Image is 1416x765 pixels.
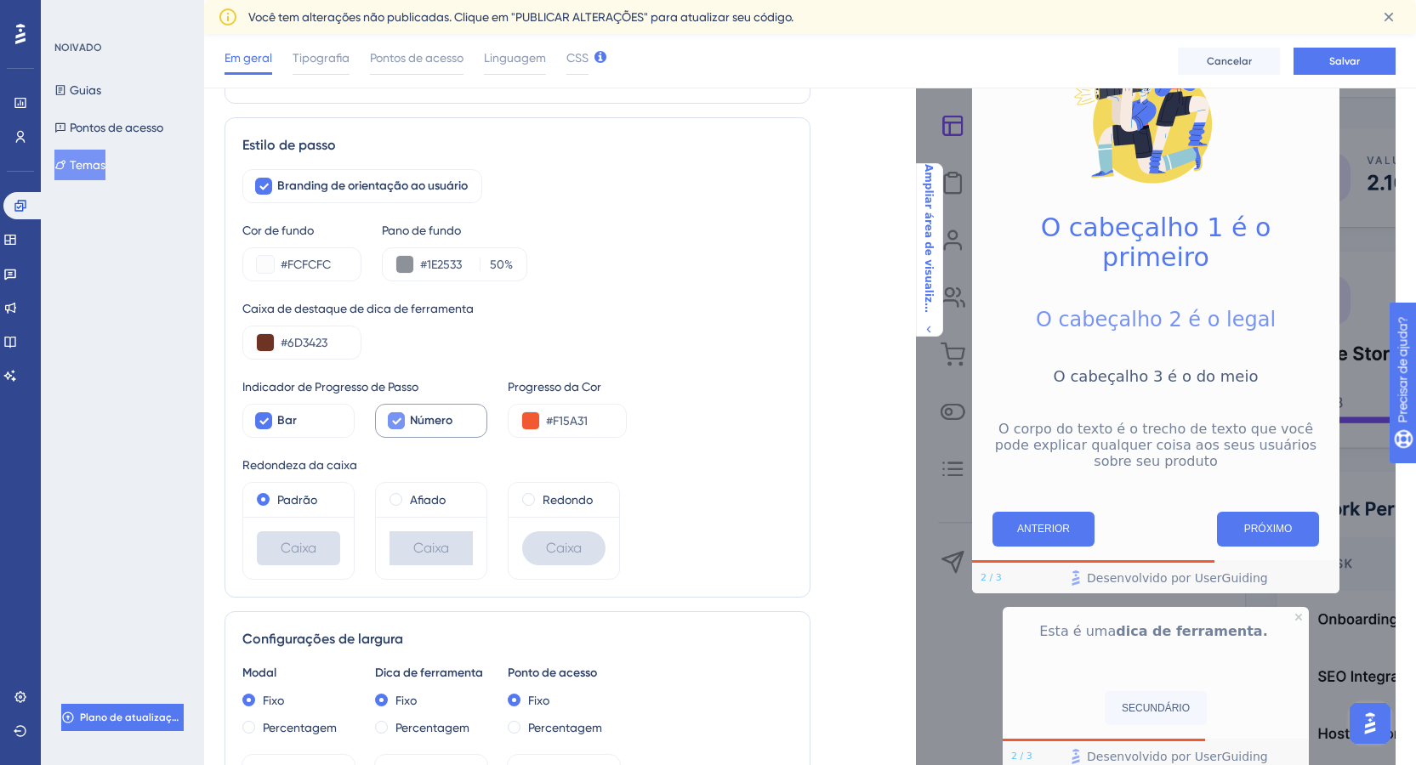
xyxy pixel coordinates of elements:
[1295,614,1302,620] div: Fechar visualização
[1345,698,1396,749] iframe: Iniciador do Assistente de IA do UserGuiding
[395,721,469,734] font: Percentagem
[263,694,284,707] font: Fixo
[546,540,582,556] font: Caixa
[923,164,935,330] font: Ampliar área de visualização
[1036,308,1276,331] font: O cabeçalho 2 é o legal
[981,572,1002,583] font: 2 / 3
[61,704,184,731] button: Plano de atualização
[54,150,105,180] button: Temas
[528,694,549,707] font: Fixo
[508,666,597,680] font: Ponto de acesso
[293,51,350,65] font: Tipografia
[1105,691,1207,725] button: SECUNDÁRIO
[413,540,449,556] font: Caixa
[486,254,504,275] input: %
[1087,750,1268,763] font: Desenvolvido por UserGuiding
[1011,750,1032,763] div: Passo 2 de 3
[528,721,602,734] font: Percentagem
[242,631,403,647] font: Configurações de largura
[995,421,1321,469] font: O corpo do texto é o trecho de texto que você pode explicar qualquer coisa aos seus usuários sobr...
[242,380,418,394] font: Indicador de Progresso de Passo
[1217,512,1319,547] button: Próximo
[242,224,314,237] font: Cor de fundo
[277,493,317,507] font: Padrão
[981,571,1002,585] div: Passo 2 de 3
[1207,55,1252,67] font: Cancelar
[242,666,276,680] font: Modal
[40,8,146,20] font: Precisar de ajuda?
[281,540,316,556] font: Caixa
[1041,212,1279,272] font: O cabeçalho 1 é o primeiro
[484,51,546,65] font: Linguagem
[242,137,336,153] font: Estilo de passo
[375,666,483,680] font: Dica de ferramenta
[54,42,102,54] font: NOIVADO
[915,164,942,336] button: Ampliar área de visualização
[70,83,101,97] font: Guias
[1244,523,1293,535] font: PRÓXIMO
[70,158,105,172] font: Temas
[543,493,593,507] font: Redondo
[1178,48,1280,75] button: Cancelar
[504,258,513,271] font: %
[1294,48,1396,75] button: Salvar
[370,51,463,65] font: Pontos de acesso
[972,563,1339,593] div: Rodapé
[1017,523,1070,535] font: ANTERIOR
[1054,367,1259,385] font: O cabeçalho 3 é o do meio
[382,224,461,237] font: Pano de fundo
[508,380,601,394] font: Progresso da Cor
[277,413,297,428] font: Bar
[566,51,589,65] font: CSS
[1122,702,1190,714] font: SECUNDÁRIO
[1011,751,1032,762] font: 2 / 3
[248,10,793,24] font: Você tem alterações não publicadas. Clique em "PUBLICAR ALTERAÇÕES" para atualizar seu código.
[277,178,468,193] font: Branding de orientação ao usuário
[1116,623,1268,639] font: dica de ferramenta.
[263,721,337,734] font: Percentagem
[410,493,446,507] font: Afiado
[70,121,163,134] font: Pontos de acesso
[225,51,272,65] font: Em geral
[242,302,474,315] font: Caixa de destaque de dica de ferramenta
[1087,571,1268,585] font: Desenvolvido por UserGuiding
[395,694,417,707] font: Fixo
[1039,623,1116,639] font: Esta é uma
[80,711,185,723] font: Plano de atualização
[410,413,452,428] font: Número
[992,512,1095,547] button: Anterior
[1329,55,1360,67] font: Salvar
[54,75,101,105] button: Guias
[54,112,163,143] button: Pontos de acesso
[1071,29,1241,199] img: Mídia Modal
[242,458,357,472] font: Redondeza da caixa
